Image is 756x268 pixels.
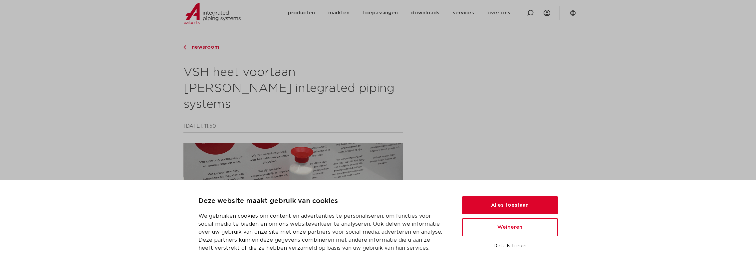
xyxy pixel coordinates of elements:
[204,124,216,129] time: 11:50
[202,124,203,129] span: ,
[183,65,403,113] h2: VSH heet voortaan [PERSON_NAME] integrated piping systems
[198,196,446,207] p: Deze website maakt gebruik van cookies
[183,124,202,129] time: [DATE]
[462,196,558,214] button: Alles toestaan
[198,212,446,252] p: We gebruiken cookies om content en advertenties te personaliseren, om functies voor social media ...
[462,218,558,236] button: Weigeren
[183,45,186,50] img: chevron-right.svg
[183,43,403,51] a: newsroom
[188,45,219,50] span: newsroom
[544,6,550,20] div: my IPS
[462,240,558,252] button: Details tonen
